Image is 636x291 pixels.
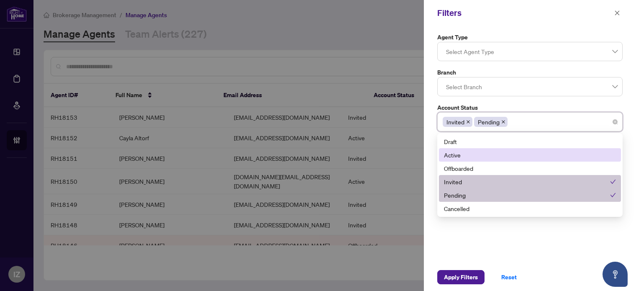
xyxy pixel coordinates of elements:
[613,119,618,124] span: close-circle
[610,192,616,198] span: check
[439,175,621,188] div: Invited
[610,179,616,185] span: check
[501,270,517,284] span: Reset
[444,177,610,186] div: Invited
[439,148,621,162] div: Active
[444,150,616,160] div: Active
[444,191,610,200] div: Pending
[437,270,485,284] button: Apply Filters
[474,117,508,127] span: Pending
[466,120,470,124] span: close
[439,162,621,175] div: Offboarded
[444,270,478,284] span: Apply Filters
[437,33,623,42] label: Agent Type
[614,10,620,16] span: close
[446,117,464,126] span: Invited
[439,202,621,215] div: Cancelled
[603,262,628,287] button: Open asap
[437,7,612,19] div: Filters
[501,120,505,124] span: close
[444,164,616,173] div: Offboarded
[495,270,523,284] button: Reset
[444,137,616,146] div: Draft
[443,117,472,127] span: Invited
[437,68,623,77] label: Branch
[437,103,623,112] label: Account Status
[439,188,621,202] div: Pending
[478,117,500,126] span: Pending
[439,135,621,148] div: Draft
[444,204,616,213] div: Cancelled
